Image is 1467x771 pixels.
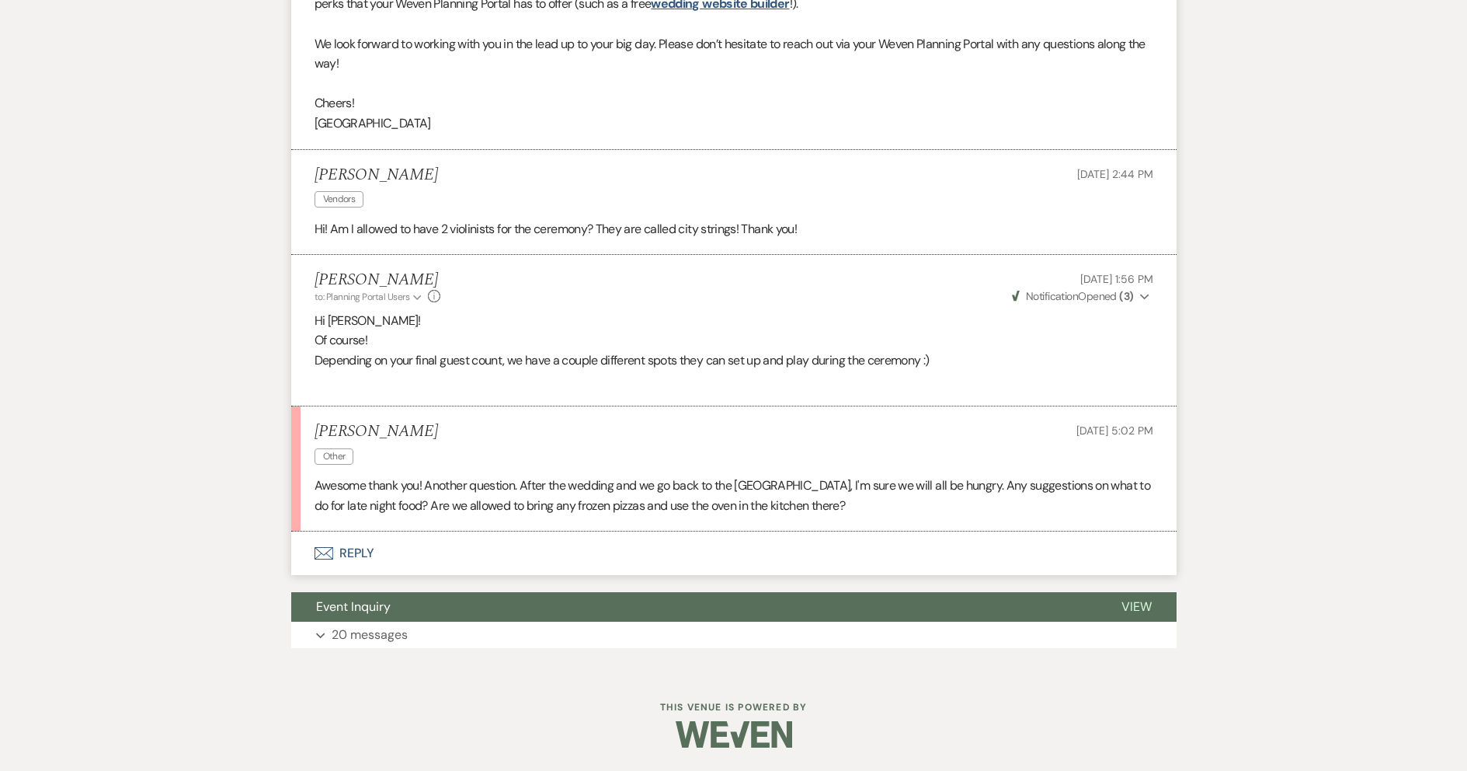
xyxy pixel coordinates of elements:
[315,448,354,465] span: Other
[316,598,391,615] span: Event Inquiry
[1121,598,1152,615] span: View
[315,95,355,111] span: Cheers!
[315,422,438,441] h5: [PERSON_NAME]
[1076,424,1152,438] span: [DATE] 5:02 PM
[1026,289,1078,303] span: Notification
[315,330,1153,351] p: Of course!
[315,291,410,303] span: to: Planning Portal Users
[1097,592,1177,622] button: View
[676,707,792,762] img: Weven Logo
[291,622,1177,648] button: 20 messages
[291,592,1097,622] button: Event Inquiry
[1012,289,1134,303] span: Opened
[315,351,1153,371] p: Depending on your final guest count, we have a couple different spots they can set up and play du...
[1119,289,1133,303] strong: ( 3 )
[1077,167,1152,181] span: [DATE] 2:44 PM
[315,219,1153,239] p: Hi! Am I allowed to have 2 violinists for the ceremony? They are called city strings! Thank you!
[332,625,408,645] p: 20 messages
[315,166,438,185] h5: [PERSON_NAME]
[291,532,1177,575] button: Reply
[315,270,441,290] h5: [PERSON_NAME]
[315,290,425,304] button: to: Planning Portal Users
[315,311,1153,331] p: Hi [PERSON_NAME]!
[315,113,1153,134] p: [GEOGRAPHIC_DATA]
[315,476,1153,515] p: Awesome thank you! Another question. After the wedding and we go back to the [GEOGRAPHIC_DATA], I...
[1010,288,1153,305] button: NotificationOpened (3)
[315,191,364,208] span: Vendors
[1080,272,1152,286] span: [DATE] 1:56 PM
[315,36,1145,72] span: We look forward to working with you in the lead up to your big day. Please don’t hesitate to reac...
